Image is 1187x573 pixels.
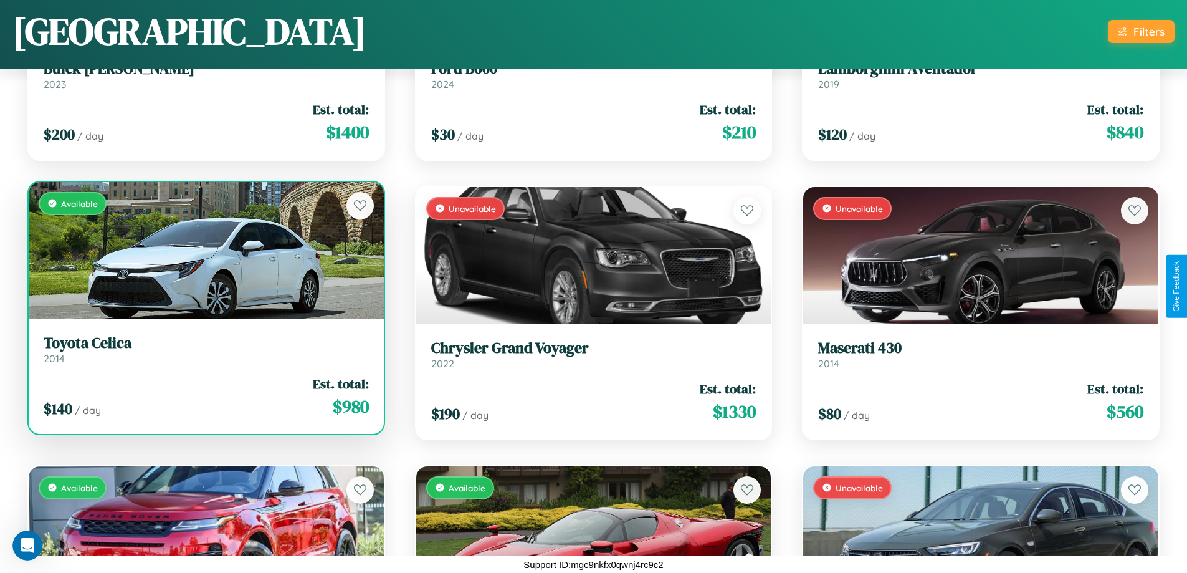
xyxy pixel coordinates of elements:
[713,399,756,424] span: $ 1330
[818,60,1143,90] a: Lamborghini Aventador2019
[836,483,883,493] span: Unavailable
[818,60,1143,78] h3: Lamborghini Aventador
[844,409,870,421] span: / day
[44,60,369,90] a: Buick [PERSON_NAME]2023
[457,130,484,142] span: / day
[462,409,489,421] span: / day
[77,130,103,142] span: / day
[61,198,98,209] span: Available
[61,483,98,493] span: Available
[722,120,756,145] span: $ 210
[75,404,101,417] span: / day
[449,203,496,214] span: Unavailable
[431,60,756,78] h3: Ford B600
[1108,20,1175,43] button: Filters
[818,339,1143,370] a: Maserati 4302014
[431,60,756,90] a: Ford B6002024
[818,357,839,370] span: 2014
[836,203,883,214] span: Unavailable
[700,100,756,118] span: Est. total:
[44,398,72,419] span: $ 140
[1087,380,1143,398] span: Est. total:
[12,531,42,561] iframe: Intercom live chat
[44,124,75,145] span: $ 200
[44,334,369,365] a: Toyota Celica2014
[431,403,460,424] span: $ 190
[818,403,841,424] span: $ 80
[326,120,369,145] span: $ 1400
[1172,261,1181,312] div: Give Feedback
[1133,25,1165,38] div: Filters
[333,394,369,419] span: $ 980
[44,60,369,78] h3: Buick [PERSON_NAME]
[12,6,366,57] h1: [GEOGRAPHIC_DATA]
[431,124,455,145] span: $ 30
[431,339,756,370] a: Chrysler Grand Voyager2022
[1107,120,1143,145] span: $ 840
[523,556,663,573] p: Support ID: mgc9nkfx0qwnj4rc9c2
[818,124,847,145] span: $ 120
[44,352,65,365] span: 2014
[313,375,369,393] span: Est. total:
[44,334,369,352] h3: Toyota Celica
[700,380,756,398] span: Est. total:
[313,100,369,118] span: Est. total:
[849,130,875,142] span: / day
[431,78,454,90] span: 2024
[431,357,454,370] span: 2022
[818,339,1143,357] h3: Maserati 430
[44,78,66,90] span: 2023
[431,339,756,357] h3: Chrysler Grand Voyager
[449,483,485,493] span: Available
[1087,100,1143,118] span: Est. total:
[1107,399,1143,424] span: $ 560
[818,78,839,90] span: 2019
